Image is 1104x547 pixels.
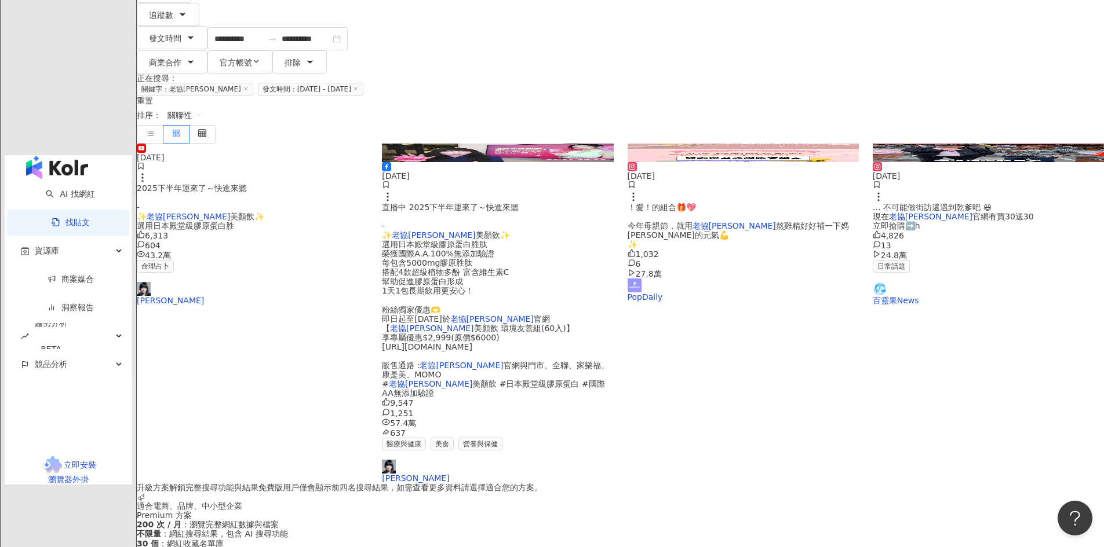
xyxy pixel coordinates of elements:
div: 24.8萬 [873,250,1104,260]
mark: 老協[PERSON_NAME] [392,230,475,240]
button: 發文時間 [137,26,207,49]
span: 熬雞精好好補一下媽[PERSON_NAME]的元氣💪 ✨ [628,221,849,249]
span: 直播中 2025下半年運來了～快進來聽 - ✨ [382,203,519,240]
a: KOL AvatarPopDaily [628,278,859,302]
span: rise [21,332,29,340]
div: 57.4萬 [382,418,613,428]
span: 2025下半年運來了～快進來聽 - ✨ [137,183,247,221]
a: searchAI 找網紅 [46,189,94,199]
img: post-image [382,144,613,162]
button: 追蹤數 [137,3,199,26]
div: BETA [35,336,67,362]
span: 官網 【 [382,314,550,333]
span: 美顏飲 環境友善組(60入)】 享專屬優惠$2,999(原價$6000) [URL][DOMAIN_NAME] 販售通路 : [382,324,574,370]
div: 排序： [137,105,1104,125]
img: logo [26,156,88,179]
span: 命理占卜 [137,260,174,273]
span: 美食 [431,438,454,450]
span: 發文時間 [149,34,181,43]
span: 競品分析 [35,351,67,377]
div: 9,547 [382,398,613,408]
div: Premium 方案 [137,511,1104,520]
span: 免費版用戶僅會顯示前四名搜尋結果，如需查看更多資料請選擇適合您的方案。 [258,483,542,492]
a: 洞察報告 [48,303,94,312]
div: 1,251 [382,408,613,418]
span: 發文時間：[DATE] - [DATE] [258,83,363,96]
div: [DATE] [628,171,859,181]
button: 官方帳號 [207,50,272,74]
span: 正在搜尋 ： [137,74,177,83]
div: [DATE] [382,171,613,181]
div: 43.2萬 [137,250,368,260]
div: 604 [137,240,368,250]
img: KOL Avatar [137,282,151,296]
button: 排除 [272,50,327,74]
mark: 老協[PERSON_NAME] [889,212,972,221]
img: KOL Avatar [382,460,396,473]
img: post-image [628,144,859,162]
span: 官網與門市、全聯、家樂福、康是美、MOMO # [382,361,609,388]
span: 資源庫 [35,238,59,264]
img: post-image [873,144,1104,162]
span: 立即安裝 瀏覽器外掛 [48,460,96,484]
mark: 老協[PERSON_NAME] [390,324,473,333]
img: chrome extension [41,456,64,475]
a: 商案媒合 [48,274,94,284]
span: 官網有買30送30 立即搶購➡️h [873,212,1034,230]
span: swap-right [268,34,277,43]
span: 官方帳號 [220,58,252,67]
div: 27.8萬 [628,269,859,278]
div: ：網紅搜尋結果，包含 AI 搜尋功能 [137,529,1104,538]
a: KOL Avatar[PERSON_NAME] [137,282,368,305]
span: 商業合作 [149,58,181,67]
img: KOL Avatar [628,278,642,292]
span: 醫療與健康 [382,438,426,450]
span: 關鍵字：老協[PERSON_NAME] [137,83,253,96]
span: 美顏飲✨ 選用日本殿堂級膠原蛋白胜肽 榮獲國際A.A.100%無添加驗證 每包含5000mg膠原胜肽 搭配4款超級植物多酚 富含維生素C 幫助促進膠原蛋白形成 1天1包長期飲用更安心！ 粉絲獨家... [382,230,509,324]
span: to [268,34,277,43]
span: 營養與保健 [458,438,502,450]
img: KOL Avatar [873,282,887,296]
span: 關聯性 [167,106,202,124]
div: post-image商業合作 [628,144,859,162]
span: … 不可能做街訪還遇到乾爹吧 😆 現在 [873,203,992,221]
div: ：瀏覽完整網紅數據與檔案 [137,520,1104,529]
strong: 200 次 / 月 [137,520,181,529]
div: 4,826 [873,230,1104,240]
mark: 老協[PERSON_NAME] [420,361,503,370]
a: chrome extension立即安裝 瀏覽器外掛 [5,456,132,484]
div: 適合電商、品牌、中小型企業 [137,501,1104,511]
span: 趨勢分析 [35,310,67,362]
a: KOL Avatar[PERSON_NAME] [382,460,613,483]
div: 1,032 [628,249,859,259]
div: [DATE] [137,153,368,162]
span: 美顏飲✨ 選用日本殿堂級膠原蛋白胜 [137,212,264,230]
div: 6 [628,259,859,269]
a: KOL Avatar百靈果News [873,282,1104,305]
div: post-image商業合作 [382,144,613,162]
div: 重置 [137,96,1104,105]
a: 找貼文 [52,218,90,227]
span: 日常話題 [873,260,910,273]
mark: 老協[PERSON_NAME] [389,379,472,388]
strong: 不限量 [137,529,161,538]
span: 追蹤數 [149,10,173,20]
span: 美顏飲 #日本殿堂級膠原蛋白 #國際AA無添加驗證 [382,379,604,398]
mark: 老協[PERSON_NAME] [450,314,534,324]
span: 升級方案解鎖完整搜尋功能與結果 [137,483,258,492]
div: 6,313 [137,230,368,240]
mark: 老協[PERSON_NAME] [693,221,776,230]
div: post-image商業合作 [873,144,1104,162]
span: ！愛！的組合🎁💖 今年母親節，就用 [628,203,696,230]
div: 637 [382,428,613,438]
div: 13 [873,240,1104,250]
mark: 老協[PERSON_NAME] [147,212,230,221]
span: 排除 [285,58,301,67]
iframe: Help Scout Beacon - Open [1058,501,1092,535]
div: [DATE] [873,171,1104,181]
button: 商業合作 [137,50,207,74]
